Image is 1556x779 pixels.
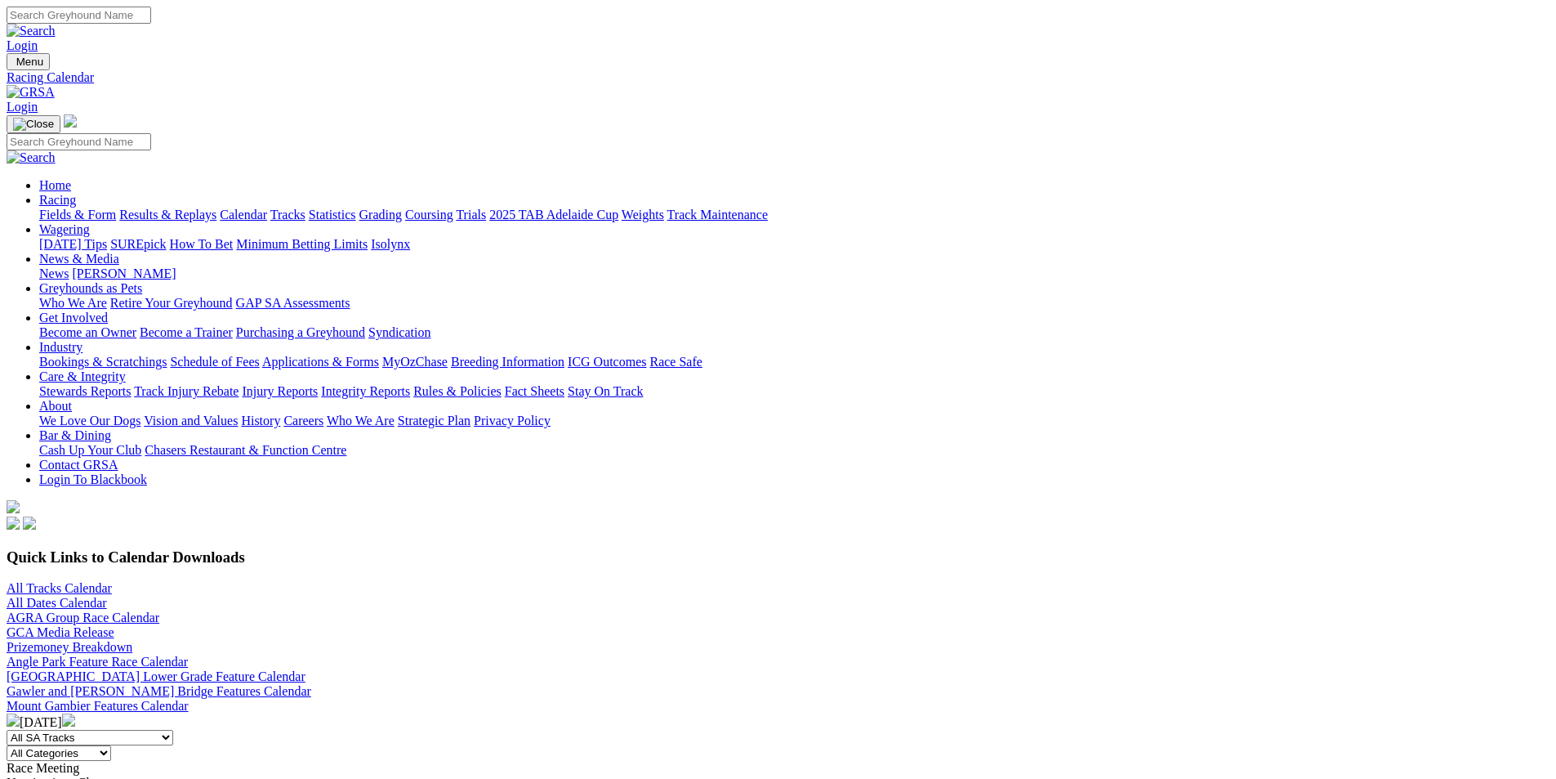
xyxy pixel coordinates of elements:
[7,53,50,70] button: Toggle navigation
[7,517,20,530] img: facebook.svg
[144,414,238,428] a: Vision and Values
[39,208,116,222] a: Fields & Form
[7,596,107,610] a: All Dates Calendar
[7,699,189,713] a: Mount Gambier Features Calendar
[270,208,305,222] a: Tracks
[667,208,768,222] a: Track Maintenance
[72,266,176,280] a: [PERSON_NAME]
[398,414,470,428] a: Strategic Plan
[39,443,141,457] a: Cash Up Your Club
[451,355,564,369] a: Breeding Information
[39,208,1549,222] div: Racing
[39,281,142,295] a: Greyhounds as Pets
[220,208,267,222] a: Calendar
[134,384,239,398] a: Track Injury Rebate
[39,428,111,442] a: Bar & Dining
[7,581,112,595] a: All Tracks Calendar
[321,384,410,398] a: Integrity Reports
[39,237,1549,252] div: Wagering
[242,384,318,398] a: Injury Reports
[7,7,151,24] input: Search
[368,325,430,339] a: Syndication
[39,237,107,251] a: [DATE] Tips
[39,340,82,354] a: Industry
[456,208,486,222] a: Trials
[39,325,1549,340] div: Get Involved
[64,114,77,128] img: logo-grsa-white.png
[262,355,379,369] a: Applications & Forms
[7,500,20,513] img: logo-grsa-white.png
[39,458,118,472] a: Contact GRSA
[309,208,356,222] a: Statistics
[474,414,551,428] a: Privacy Policy
[145,443,346,457] a: Chasers Restaurant & Function Centre
[39,384,131,398] a: Stewards Reports
[359,208,402,222] a: Grading
[39,355,1549,369] div: Industry
[7,115,60,133] button: Toggle navigation
[13,118,54,131] img: Close
[39,193,76,207] a: Racing
[7,684,311,698] a: Gawler and [PERSON_NAME] Bridge Features Calendar
[23,517,36,530] img: twitter.svg
[140,325,233,339] a: Become a Trainer
[39,399,72,413] a: About
[39,296,107,310] a: Who We Are
[405,208,453,222] a: Coursing
[119,208,216,222] a: Results & Replays
[39,369,126,383] a: Care & Integrity
[7,611,159,625] a: AGRA Group Race Calendar
[7,133,151,150] input: Search
[7,24,56,38] img: Search
[39,252,119,266] a: News & Media
[39,222,90,236] a: Wagering
[110,237,166,251] a: SUREpick
[7,625,114,639] a: GCA Media Release
[7,640,132,654] a: Prizemoney Breakdown
[7,38,38,52] a: Login
[236,237,368,251] a: Minimum Betting Limits
[39,414,1549,428] div: About
[7,669,305,683] a: [GEOGRAPHIC_DATA] Lower Grade Feature Calendar
[371,237,410,251] a: Isolynx
[236,325,365,339] a: Purchasing a Greyhound
[236,296,350,310] a: GAP SA Assessments
[39,266,69,280] a: News
[39,178,71,192] a: Home
[39,296,1549,311] div: Greyhounds as Pets
[505,384,564,398] a: Fact Sheets
[241,414,280,428] a: History
[39,311,108,325] a: Get Involved
[39,266,1549,281] div: News & Media
[170,355,259,369] a: Schedule of Fees
[7,70,1549,85] a: Racing Calendar
[39,443,1549,458] div: Bar & Dining
[382,355,448,369] a: MyOzChase
[489,208,618,222] a: 2025 TAB Adelaide Cup
[568,355,646,369] a: ICG Outcomes
[62,714,75,727] img: chevron-right-pager-white.svg
[7,655,188,669] a: Angle Park Feature Race Calendar
[7,100,38,114] a: Login
[649,355,702,369] a: Race Safe
[39,472,147,486] a: Login To Blackbook
[7,714,20,727] img: chevron-left-pager-white.svg
[7,150,56,165] img: Search
[7,85,55,100] img: GRSA
[39,384,1549,399] div: Care & Integrity
[39,325,136,339] a: Become an Owner
[283,414,323,428] a: Careers
[39,414,140,428] a: We Love Our Dogs
[622,208,664,222] a: Weights
[7,761,1549,776] div: Race Meeting
[170,237,234,251] a: How To Bet
[327,414,395,428] a: Who We Are
[110,296,233,310] a: Retire Your Greyhound
[568,384,643,398] a: Stay On Track
[7,548,1549,566] h3: Quick Links to Calendar Downloads
[7,714,1549,730] div: [DATE]
[39,355,167,369] a: Bookings & Scratchings
[16,56,43,68] span: Menu
[413,384,502,398] a: Rules & Policies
